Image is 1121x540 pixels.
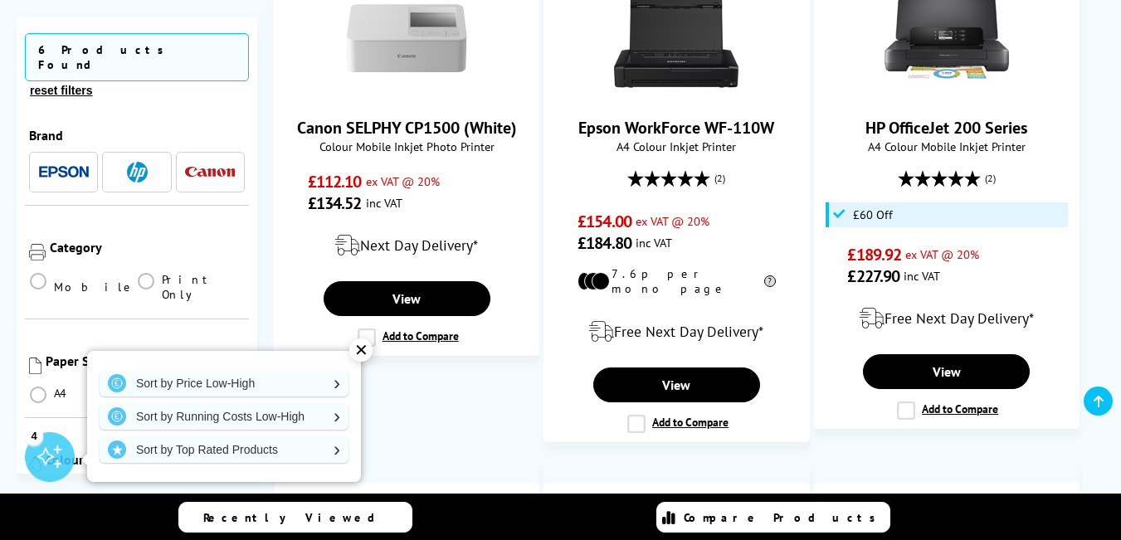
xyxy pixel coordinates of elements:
[344,87,469,104] a: Canon SELPHY CP1500 (White)
[29,244,46,260] img: Category
[178,502,412,533] a: Recently Viewed
[578,211,631,232] span: £154.00
[578,232,631,254] span: £184.80
[162,272,245,302] span: Print Only
[54,386,69,401] span: A4
[107,161,167,183] button: HP
[366,195,402,211] span: inc VAT
[823,139,1070,154] span: A4 Colour Mobile Inkjet Printer
[636,235,672,251] span: inc VAT
[553,139,800,154] span: A4 Colour Inkjet Printer
[25,83,97,98] button: reset filters
[714,163,725,194] span: (2)
[847,265,899,287] span: £227.90
[905,246,979,262] span: ex VAT @ 20%
[627,415,729,433] label: Add to Compare
[863,354,1030,389] a: View
[54,272,136,302] span: Mobile
[349,338,373,362] div: ✕
[684,510,885,525] span: Compare Products
[50,239,245,255] div: Category
[46,353,245,369] div: Paper Size
[25,33,249,81] span: 6 Products Found
[283,222,530,269] div: modal_delivery
[127,162,148,182] img: HP
[100,436,348,463] a: Sort by Top Rated Products
[203,510,392,525] span: Recently Viewed
[904,268,940,284] span: inc VAT
[636,213,709,229] span: ex VAT @ 20%
[985,163,996,194] span: (2)
[324,281,490,316] a: View
[100,370,348,396] a: Sort by Price Low-High
[185,167,235,178] img: Canon
[358,328,459,347] label: Add to Compare
[847,244,901,265] span: £189.92
[29,127,245,144] div: Brand
[823,295,1070,342] div: modal_delivery
[308,171,362,192] span: £112.10
[25,426,43,445] div: 4
[180,161,240,183] button: Canon
[614,87,738,104] a: Epson WorkForce WF-110W
[656,502,890,533] a: Compare Products
[593,367,760,402] a: View
[100,403,348,430] a: Sort by Running Costs Low-High
[34,161,94,183] button: Epson
[29,358,41,374] img: Paper Size
[308,192,362,214] span: £134.52
[283,139,530,154] span: Colour Mobile Inkjet Photo Printer
[865,117,1027,139] a: HP OfficeJet 200 Series
[853,208,893,221] span: £60 Off
[553,309,800,355] div: modal_delivery
[366,173,440,189] span: ex VAT @ 20%
[885,87,1009,104] a: HP OfficeJet 200 Series
[578,117,774,139] a: Epson WorkForce WF-110W
[578,266,776,296] li: 7.6p per mono page
[39,166,89,178] img: Epson
[897,401,998,420] label: Add to Compare
[297,117,517,139] a: Canon SELPHY CP1500 (White)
